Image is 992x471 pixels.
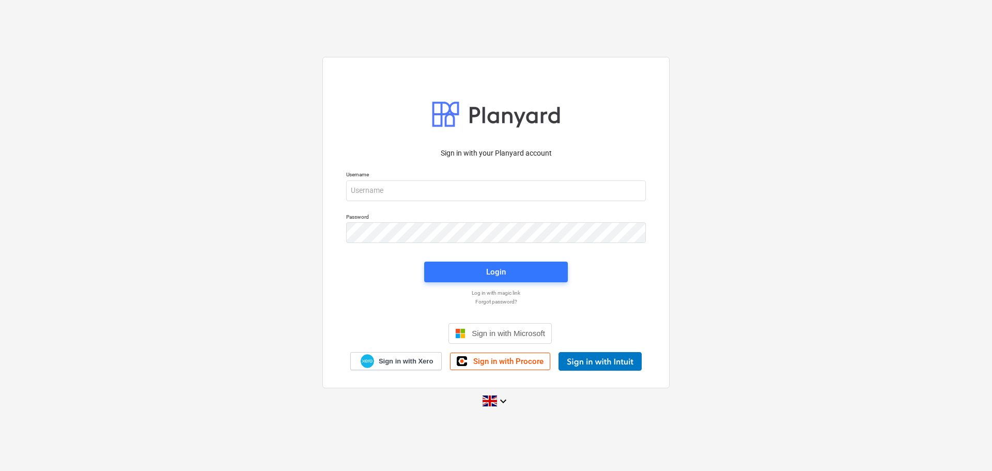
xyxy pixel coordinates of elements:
p: Username [346,171,646,180]
img: Xero logo [361,354,374,368]
div: Login [486,265,506,279]
a: Sign in with Xero [350,352,442,370]
i: keyboard_arrow_down [497,395,509,407]
span: Sign in with Microsoft [472,329,545,338]
a: Log in with magic link [341,290,651,296]
input: Username [346,180,646,201]
p: Sign in with your Planyard account [346,148,646,159]
p: Password [346,214,646,222]
img: Microsoft logo [455,328,466,339]
span: Sign in with Xero [379,357,433,366]
a: Forgot password? [341,298,651,305]
a: Sign in with Procore [450,353,550,370]
span: Sign in with Procore [473,357,544,366]
button: Login [424,262,568,282]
